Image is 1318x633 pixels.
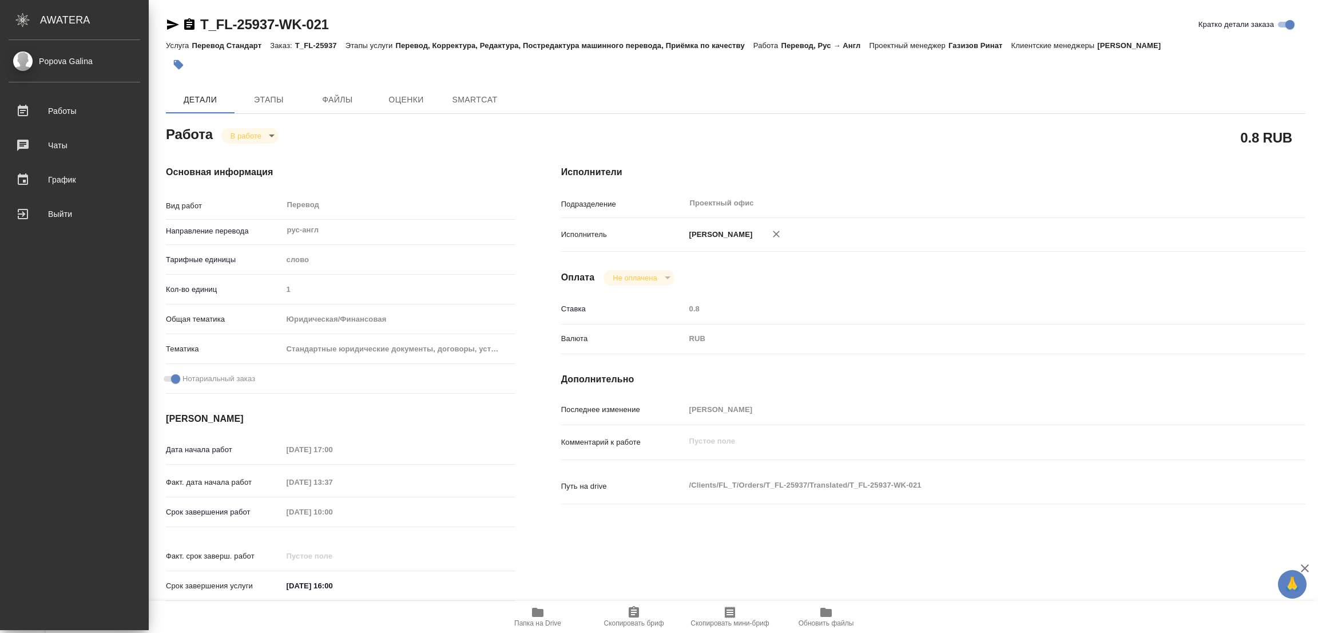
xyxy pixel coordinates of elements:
span: Кратко детали заказа [1198,19,1274,30]
p: Путь на drive [561,481,685,492]
span: Скопировать мини-бриф [690,619,769,627]
input: Пустое поле [283,281,515,298]
p: Общая тематика [166,314,283,325]
p: Перевод, Корректура, Редактура, Постредактура машинного перевода, Приёмка по качеству [395,41,753,50]
span: 🙏 [1283,572,1302,596]
button: Не оплачена [609,273,660,283]
span: Детали [173,93,228,107]
div: Юридическая/Финансовая [283,310,515,329]
div: слово [283,250,515,270]
a: Выйти [3,200,146,228]
p: Тарифные единицы [166,254,283,266]
p: Валюта [561,333,685,345]
div: Стандартные юридические документы, договоры, уставы [283,339,515,359]
div: Работы [9,102,140,120]
h4: Дополнительно [561,373,1305,386]
button: Удалить исполнителя [764,221,789,247]
h4: Основная информация [166,165,515,179]
h4: Оплата [561,271,595,284]
h4: [PERSON_NAME] [166,412,515,426]
p: Дата начала работ [166,444,283,456]
div: В работе [221,128,279,144]
input: Пустое поле [283,504,383,520]
p: Исполнитель [561,229,685,240]
div: AWATERA [40,9,149,31]
span: Обновить файлы [799,619,854,627]
a: T_FL-25937-WK-021 [200,17,329,32]
p: Факт. срок заверш. работ [166,551,283,562]
button: Скопировать ссылку [182,18,196,31]
a: Чаты [3,131,146,160]
p: Работа [753,41,781,50]
p: Перевод, Рус → Англ [781,41,869,50]
p: Проектный менеджер [869,41,948,50]
div: График [9,171,140,188]
input: Пустое поле [283,548,383,564]
p: Вид работ [166,200,283,212]
span: Скопировать бриф [604,619,664,627]
p: Услуга [166,41,192,50]
span: Нотариальный заказ [182,373,255,385]
p: Направление перевода [166,225,283,237]
p: Заказ: [270,41,295,50]
span: Папка на Drive [514,619,561,627]
input: ✎ Введи что-нибудь [283,577,383,594]
button: Скопировать мини-бриф [682,601,778,633]
textarea: /Clients/FL_T/Orders/T_FL-25937/Translated/T_FL-25937-WK-021 [685,476,1244,495]
h4: Исполнители [561,165,1305,179]
p: Перевод Стандарт [192,41,270,50]
p: Кол-во единиц [166,284,283,295]
p: Клиентские менеджеры [1011,41,1098,50]
p: [PERSON_NAME] [685,229,753,240]
button: В работе [227,131,265,141]
p: Комментарий к работе [561,437,685,448]
p: Газизов Ринат [948,41,1011,50]
input: Пустое поле [283,474,383,490]
p: Подразделение [561,199,685,210]
p: Срок завершения работ [166,507,283,518]
p: Последнее изменение [561,404,685,416]
a: Работы [3,97,146,125]
h2: 0.8 RUB [1240,128,1292,147]
button: Папка на Drive [490,601,586,633]
span: Файлы [310,93,365,107]
button: 🙏 [1278,570,1307,599]
button: Скопировать ссылку для ЯМессенджера [166,18,180,31]
button: Обновить файлы [778,601,874,633]
p: [PERSON_NAME] [1097,41,1169,50]
a: График [3,165,146,194]
div: В работе [604,270,674,286]
button: Добавить тэг [166,52,191,77]
h2: Работа [166,123,213,144]
div: RUB [685,329,1244,349]
div: Popova Galina [9,55,140,68]
p: Ставка [561,303,685,315]
div: Выйти [9,205,140,223]
button: Скопировать бриф [586,601,682,633]
p: Срок завершения услуги [166,580,283,592]
span: Оценки [379,93,434,107]
p: Этапы услуги [346,41,396,50]
p: T_FL-25937 [295,41,346,50]
p: Факт. дата начала работ [166,477,283,488]
div: Чаты [9,137,140,154]
span: SmartCat [447,93,502,107]
p: Тематика [166,343,283,355]
input: Пустое поле [685,300,1244,317]
input: Пустое поле [685,401,1244,418]
input: Пустое поле [283,441,383,458]
span: Этапы [241,93,296,107]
